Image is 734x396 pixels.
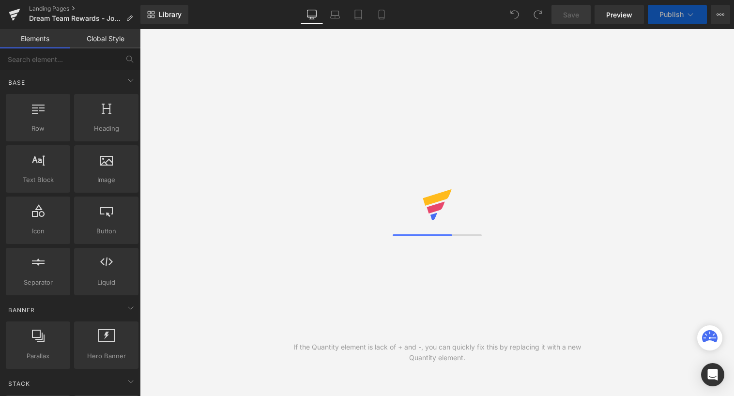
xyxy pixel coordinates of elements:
span: Hero Banner [77,351,136,361]
span: Parallax [9,351,67,361]
span: Button [77,226,136,236]
button: More [711,5,730,24]
a: Tablet [347,5,370,24]
a: Laptop [323,5,347,24]
button: Publish [648,5,707,24]
span: Save [563,10,579,20]
span: Text Block [9,175,67,185]
span: Separator [9,277,67,288]
a: Desktop [300,5,323,24]
a: Preview [595,5,644,24]
a: Mobile [370,5,393,24]
span: Publish [659,11,684,18]
button: Undo [505,5,524,24]
span: Liquid [77,277,136,288]
span: Image [77,175,136,185]
a: Global Style [70,29,140,48]
span: Base [7,78,26,87]
span: Stack [7,379,31,388]
div: If the Quantity element is lack of + and -, you can quickly fix this by replacing it with a new Q... [289,342,586,363]
span: Library [159,10,182,19]
a: New Library [140,5,188,24]
span: Icon [9,226,67,236]
span: Banner [7,305,36,315]
span: Row [9,123,67,134]
div: Open Intercom Messenger [701,363,724,386]
button: Redo [528,5,548,24]
span: Dream Team Rewards - Join Now [29,15,122,22]
span: Preview [606,10,632,20]
a: Landing Pages [29,5,140,13]
span: Heading [77,123,136,134]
